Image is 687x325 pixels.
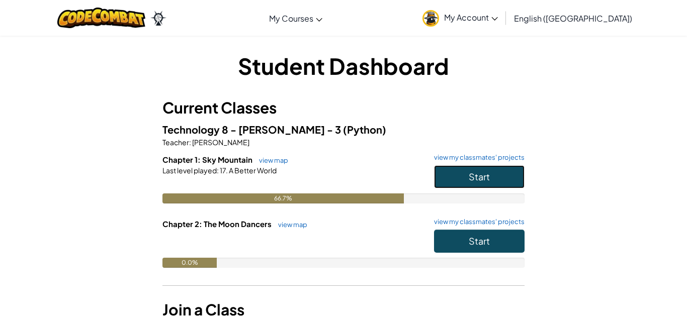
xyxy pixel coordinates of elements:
span: Chapter 2: The Moon Dancers [162,219,273,229]
div: 0.0% [162,258,217,268]
span: Start [469,235,490,247]
a: view map [273,221,307,229]
img: avatar [422,10,439,27]
a: My Account [417,2,503,34]
h3: Join a Class [162,298,525,321]
span: Technology 8 - [PERSON_NAME] - 3 [162,123,343,136]
span: My Courses [269,13,313,24]
a: view map [254,156,288,164]
h3: Current Classes [162,96,525,119]
span: [PERSON_NAME] [191,138,249,147]
span: Teacher [162,138,189,147]
a: view my classmates' projects [429,219,525,225]
span: (Python) [343,123,386,136]
span: Start [469,171,490,182]
img: Ozaria [150,11,166,26]
h1: Student Dashboard [162,50,525,81]
a: view my classmates' projects [429,154,525,161]
span: 17. [219,166,228,175]
span: Chapter 1: Sky Mountain [162,155,254,164]
span: English ([GEOGRAPHIC_DATA]) [514,13,632,24]
button: Start [434,230,525,253]
span: A Better World [228,166,277,175]
a: English ([GEOGRAPHIC_DATA]) [509,5,637,32]
span: : [217,166,219,175]
img: CodeCombat logo [57,8,145,28]
span: Last level played [162,166,217,175]
button: Start [434,165,525,188]
span: My Account [444,12,498,23]
div: 66.7% [162,193,404,203]
a: My Courses [264,5,327,32]
span: : [189,138,191,147]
